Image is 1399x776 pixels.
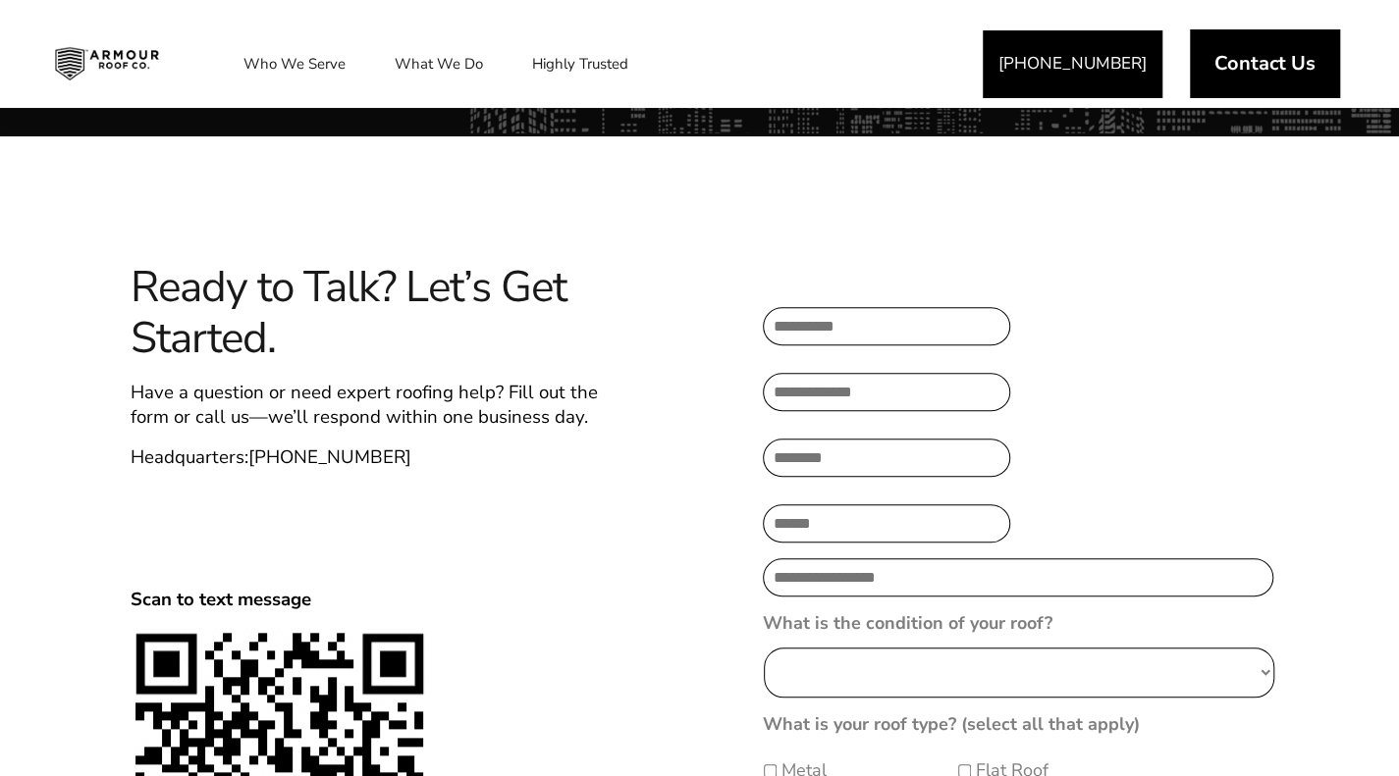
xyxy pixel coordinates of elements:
[983,30,1162,98] a: [PHONE_NUMBER]
[512,39,648,88] a: Highly Trusted
[224,39,365,88] a: Who We Serve
[1190,29,1340,98] a: Contact Us
[131,380,598,430] span: Have a question or need expert roofing help? Fill out the form or call us—we’ll respond within on...
[131,587,311,612] span: Scan to text message
[131,262,618,366] span: Ready to Talk? Let’s Get Started.
[248,444,411,470] a: [PHONE_NUMBER]
[1214,54,1316,74] span: Contact Us
[39,39,175,88] img: Industrial and Commercial Roofing Company | Armour Roof Co.
[763,612,1052,635] label: What is the condition of your roof?
[375,39,503,88] a: What We Do
[131,444,411,470] span: Headquarters:
[763,713,1140,736] label: What is your roof type? (select all that apply)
